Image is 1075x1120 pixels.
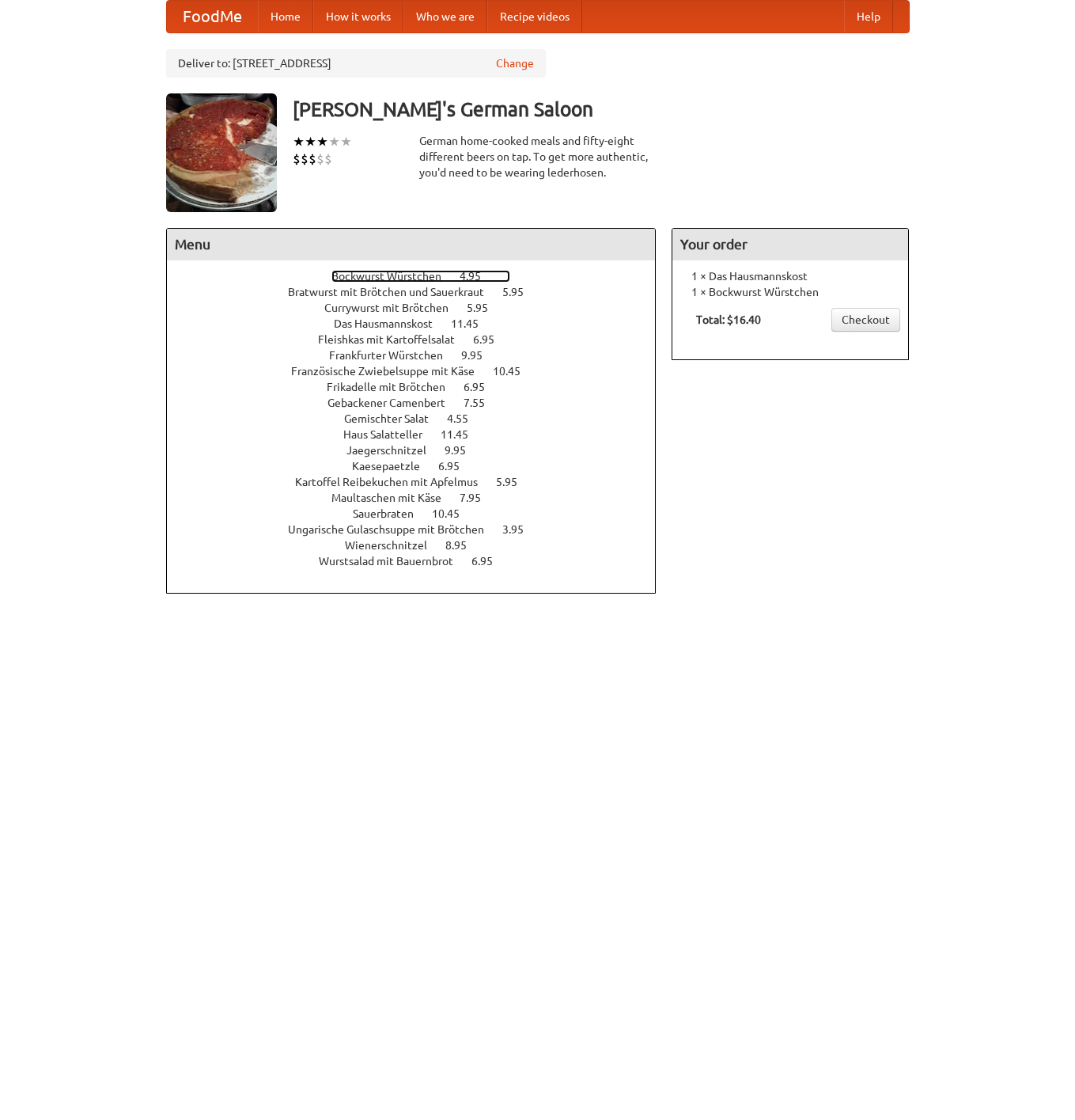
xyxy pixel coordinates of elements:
[319,555,469,568] span: Wurstsalad mit Bauernbrot
[331,492,510,504] a: Maultaschen mit Käse 7.95
[445,444,482,457] span: 9.95
[844,1,893,32] a: Help
[166,49,546,78] div: Deliver to: [STREET_ADDRESS]
[680,268,900,284] li: 1 × Das Hausmannskost
[316,150,324,168] li: $
[288,286,500,298] span: Bratwurst mit Brötchen und Sauerkraut
[301,150,308,168] li: $
[346,444,495,457] a: Jaegerschnitzel 9.95
[167,229,656,260] h4: Menu
[344,412,498,425] a: Gemischter Salat 4.55
[464,397,501,409] span: 7.55
[461,349,498,362] span: 9.95
[460,492,497,504] span: 7.95
[331,270,510,283] a: Bockwurst Würstchen 4.95
[334,317,449,330] span: Das Hausmannskost
[295,476,494,488] span: Kartoffel Reibekuchen mit Apfelmus
[432,507,475,520] span: 10.45
[324,302,517,314] a: Currywurst mit Brötchen 5.95
[467,302,504,314] span: 5.95
[308,150,316,168] li: $
[288,523,553,536] a: Ungarische Gulaschsuppe mit Brötchen 3.95
[345,539,443,552] span: Wienerschnitzel
[329,349,512,362] a: Frankfurter Würstchen 9.95
[352,460,436,473] span: Kaesepaetzle
[313,1,403,32] a: How it works
[324,150,332,168] li: $
[680,284,900,300] li: 1 × Bockwurst Würstchen
[324,302,464,314] span: Currywurst mit Brötchen
[305,133,316,150] li: ★
[327,381,514,393] a: Frikadelle mit Brötchen 6.95
[340,133,352,150] li: ★
[353,507,489,520] a: Sauerbraten 10.45
[696,313,761,326] b: Total: $16.40
[327,381,461,393] span: Frikadelle mit Brötchen
[346,444,442,457] span: Jaegerschnitzel
[438,460,475,473] span: 6.95
[487,1,582,32] a: Recipe videos
[419,133,657,180] div: German home-cooked meals and fifty-eight different beers on tap. To get more authentic, you'd nee...
[166,93,277,212] img: angular.jpg
[445,539,483,552] span: 8.95
[343,428,438,441] span: Haus Salatteller
[343,428,498,441] a: Haus Salatteller 11.45
[352,460,489,473] a: Kaesepaetzle 6.95
[319,555,522,568] a: Wurstsalad mit Bauernbrot 6.95
[318,333,524,346] a: Fleishkas mit Kartoffelsalat 6.95
[447,412,484,425] span: 4.55
[167,1,258,32] a: FoodMe
[353,507,430,520] span: Sauerbraten
[293,150,301,168] li: $
[451,317,494,330] span: 11.45
[502,523,539,536] span: 3.95
[258,1,313,32] a: Home
[291,365,550,378] a: Französische Zwiebelsuppe mit Käse 10.45
[327,397,461,409] span: Gebackener Camenbert
[328,133,340,150] li: ★
[831,308,900,332] a: Checkout
[672,229,908,260] h4: Your order
[471,555,509,568] span: 6.95
[496,476,533,488] span: 5.95
[344,412,445,425] span: Gemischter Salat
[464,381,501,393] span: 6.95
[473,333,510,346] span: 6.95
[291,365,490,378] span: Französische Zwiebelsuppe mit Käse
[288,523,500,536] span: Ungarische Gulaschsuppe mit Brötchen
[331,270,457,283] span: Bockwurst Würstchen
[316,133,328,150] li: ★
[293,133,305,150] li: ★
[502,286,539,298] span: 5.95
[327,397,514,409] a: Gebackener Camenbert 7.55
[331,492,457,504] span: Maultaschen mit Käse
[288,286,553,298] a: Bratwurst mit Brötchen und Sauerkraut 5.95
[334,317,508,330] a: Das Hausmannskost 11.45
[295,476,547,488] a: Kartoffel Reibekuchen mit Apfelmus 5.95
[460,270,497,283] span: 4.95
[329,349,459,362] span: Frankfurter Würstchen
[441,428,484,441] span: 11.45
[345,539,496,552] a: Wienerschnitzel 8.95
[496,55,534,71] a: Change
[403,1,487,32] a: Who we are
[293,93,910,125] h3: [PERSON_NAME]'s German Saloon
[493,365,536,378] span: 10.45
[318,333,471,346] span: Fleishkas mit Kartoffelsalat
